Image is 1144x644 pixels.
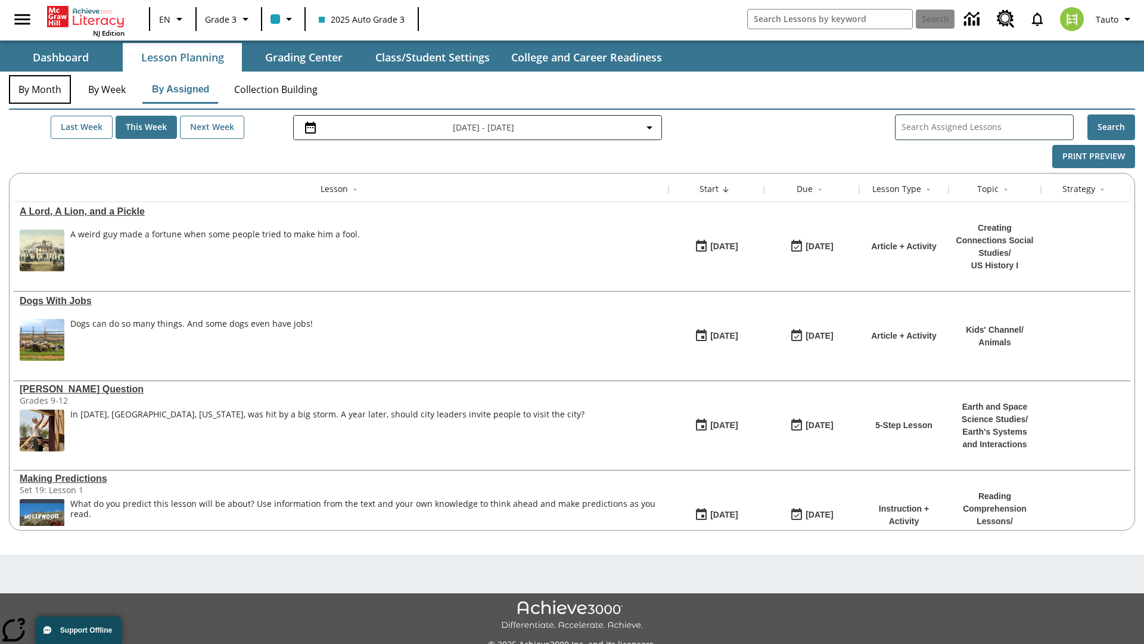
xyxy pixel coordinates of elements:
[1087,114,1135,140] button: Search
[200,8,257,30] button: Grade: Grade 3, Select a grade
[786,325,837,348] button: 08/24/25: Last day the lesson can be accessed
[70,319,313,361] div: Dogs can do so many things. And some dogs even have jobs!
[786,236,837,258] button: 08/24/25: Last day the lesson can be accessed
[1053,4,1091,35] button: Select a new avatar
[955,426,1035,451] p: Earth's Systems and Interactions
[691,325,742,348] button: 08/24/25: First time the lesson was available
[205,13,237,26] span: Grade 3
[700,183,719,195] div: Start
[1022,4,1053,35] a: Notifications
[1091,8,1139,30] button: Profile/Settings
[955,222,1035,259] p: Creating Connections Social Studies /
[70,410,585,420] div: In [DATE], [GEOGRAPHIC_DATA], [US_STATE], was hit by a big storm. A year later, should city leade...
[872,183,921,195] div: Lesson Type
[319,13,405,26] span: 2025 Auto Grade 3
[966,336,1024,349] p: Animals
[955,401,1035,426] p: Earth and Space Science Studies /
[921,182,935,197] button: Sort
[691,414,742,437] button: 08/24/25: First time the lesson was available
[70,499,663,541] div: What do you predict this lesson will be about? Use information from the text and your own knowled...
[955,490,1035,528] p: Reading Comprehension Lessons /
[786,414,837,437] button: 08/24/25: Last day the lesson can be accessed
[502,43,672,72] button: College and Career Readiness
[642,120,657,135] svg: Collapse Date Range Filter
[180,116,244,139] button: Next Week
[47,5,125,29] a: Home
[966,324,1024,336] p: Kids' Channel /
[77,75,136,104] button: By Week
[60,626,112,634] span: Support Offline
[20,206,663,217] a: A Lord, A Lion, and a Pickle, Lessons
[20,384,663,395] div: Joplin's Question
[20,410,64,451] img: image
[1060,7,1084,31] img: avatar image
[806,507,833,522] div: [DATE]
[9,75,71,104] button: By Month
[266,8,301,30] button: Class color is light blue. Change class color
[20,230,64,271] img: a mansion with many statues in front, along with an oxen cart and some horses and buggies
[865,503,943,528] p: Instruction + Activity
[955,259,1035,272] p: US History I
[366,43,499,72] button: Class/Student Settings
[70,230,360,271] div: A weird guy made a fortune when some people tried to make him a fool.
[806,239,833,254] div: [DATE]
[299,120,657,135] button: Select the date range menu item
[1052,145,1135,168] button: Print Preview
[957,3,990,36] a: Data Center
[348,182,362,197] button: Sort
[1096,13,1118,26] span: Tauto
[70,410,585,451] div: In May 2011, Joplin, Missouri, was hit by a big storm. A year later, should city leaders invite p...
[990,3,1022,35] a: Resource Center, Will open in new tab
[875,419,932,432] p: 5-Step Lesson
[691,236,742,258] button: 08/24/25: First time the lesson was available
[20,206,663,217] div: A Lord, A Lion, and a Pickle
[1,43,120,72] button: Dashboard
[797,183,813,195] div: Due
[20,296,663,306] div: Dogs With Jobs
[36,617,122,644] button: Support Offline
[719,182,733,197] button: Sort
[748,10,912,29] input: search field
[999,182,1013,197] button: Sort
[501,600,643,631] img: Achieve3000 Differentiate Accelerate Achieve
[710,418,738,433] div: [DATE]
[123,43,242,72] button: Lesson Planning
[70,230,360,240] div: A weird guy made a fortune when some people tried to make him a fool.
[20,319,64,361] img: sheepdog herding sheep
[806,418,833,433] div: [DATE]
[321,183,348,195] div: Lesson
[47,4,125,38] div: Home
[710,507,738,522] div: [DATE]
[70,319,313,329] div: Dogs can do so many things. And some dogs even have jobs!
[453,121,514,134] span: [DATE] - [DATE]
[806,329,833,343] div: [DATE]
[786,504,837,527] button: 08/24/25: Last day the lesson can be accessed
[813,182,827,197] button: Sort
[871,330,937,342] p: Article + Activity
[691,504,742,527] button: 08/24/25: First time the lesson was available
[871,240,937,253] p: Article + Activity
[710,239,738,254] div: [DATE]
[1062,183,1095,195] div: Strategy
[225,75,327,104] button: Collection Building
[20,296,663,306] a: Dogs With Jobs, Lessons
[20,499,64,541] img: The white letters of the HOLLYWOOD sign on a hill with red flowers in the foreground.
[244,43,363,72] button: Grading Center
[20,395,198,406] div: Grades 9-12
[116,116,177,139] button: This Week
[977,183,999,195] div: Topic
[5,2,40,37] button: Open side menu
[1095,182,1109,197] button: Sort
[20,484,198,496] div: Set 19: Lesson 1
[20,473,663,484] a: Making Predictions, Lessons
[154,8,192,30] button: Language: EN, Select a language
[93,29,125,38] span: NJ Edition
[159,13,170,26] span: EN
[20,473,663,484] div: Making Predictions
[901,119,1073,136] input: Search Assigned Lessons
[70,499,663,519] div: What do you predict this lesson will be about? Use information from the text and your own knowled...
